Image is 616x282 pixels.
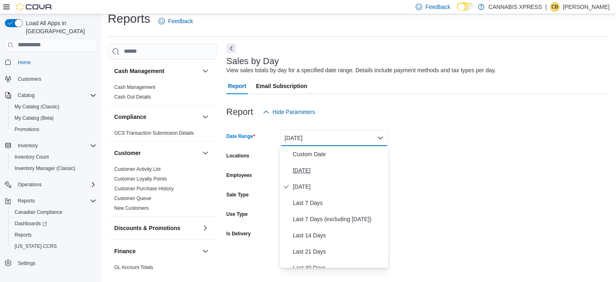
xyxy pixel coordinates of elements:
[15,103,60,110] span: My Catalog (Classic)
[15,243,57,250] span: [US_STATE] CCRS
[114,149,199,157] button: Customer
[2,257,100,269] button: Settings
[114,67,164,75] h3: Cash Management
[11,219,50,228] a: Dashboards
[226,172,252,179] label: Employees
[114,113,146,121] h3: Compliance
[293,166,385,175] span: [DATE]
[8,151,100,163] button: Inventory Count
[226,107,253,117] h3: Report
[226,192,249,198] label: Sale Type
[114,149,141,157] h3: Customer
[114,196,151,201] a: Customer Queue
[108,82,217,105] div: Cash Management
[8,124,100,135] button: Promotions
[114,84,155,90] a: Cash Management
[226,230,251,237] label: Is Delivery
[226,153,249,159] label: Locations
[18,181,42,188] span: Operations
[563,2,610,12] p: [PERSON_NAME]
[293,263,385,273] span: Last 30 Days
[11,241,96,251] span: Washington CCRS
[226,56,279,66] h3: Sales by Day
[8,241,100,252] button: [US_STATE] CCRS
[15,141,96,151] span: Inventory
[18,142,38,149] span: Inventory
[15,58,34,67] a: Home
[15,258,96,268] span: Settings
[16,3,53,11] img: Cova
[114,247,136,255] h3: Finance
[114,176,167,182] a: Customer Loyalty Points
[11,219,96,228] span: Dashboards
[114,166,161,172] a: Customer Activity List
[114,186,174,192] a: Customer Purchase History
[108,128,217,141] div: Compliance
[18,92,34,99] span: Catalog
[293,198,385,208] span: Last 7 Days
[293,230,385,240] span: Last 14 Days
[108,11,150,27] h1: Reports
[2,90,100,101] button: Catalog
[11,102,96,112] span: My Catalog (Classic)
[11,164,96,173] span: Inventory Manager (Classic)
[108,164,217,216] div: Customer
[15,74,96,84] span: Customers
[15,90,96,100] span: Catalog
[11,230,35,240] a: Reports
[228,78,246,94] span: Report
[2,195,100,207] button: Reports
[15,90,38,100] button: Catalog
[425,3,450,11] span: Feedback
[11,230,96,240] span: Reports
[15,258,38,268] a: Settings
[15,180,96,189] span: Operations
[550,2,560,12] div: Christine Baker
[260,104,318,120] button: Hide Parameters
[200,148,210,158] button: Customer
[11,102,63,112] a: My Catalog (Classic)
[11,241,60,251] a: [US_STATE] CCRS
[545,2,547,12] p: |
[15,165,75,172] span: Inventory Manager (Classic)
[11,125,96,134] span: Promotions
[114,265,153,270] a: GL Account Totals
[15,209,62,215] span: Canadian Compliance
[114,176,167,182] span: Customer Loyalty Points
[23,19,96,35] span: Load All Apps in [GEOGRAPHIC_DATA]
[293,247,385,256] span: Last 21 Days
[226,133,255,140] label: Date Range
[114,94,151,100] a: Cash Out Details
[8,101,100,112] button: My Catalog (Classic)
[15,196,38,206] button: Reports
[11,113,96,123] span: My Catalog (Beta)
[2,56,100,68] button: Home
[114,185,174,192] span: Customer Purchase History
[18,59,31,66] span: Home
[15,232,32,238] span: Reports
[114,67,199,75] button: Cash Management
[226,211,247,217] label: Use Type
[488,2,542,12] p: CANNABIS XPRESS
[293,182,385,192] span: [DATE]
[2,140,100,151] button: Inventory
[15,196,96,206] span: Reports
[18,76,41,82] span: Customers
[8,112,100,124] button: My Catalog (Beta)
[226,66,496,75] div: View sales totals by day for a specified date range. Details include payment methods and tax type...
[280,130,388,146] button: [DATE]
[552,2,558,12] span: CB
[8,218,100,229] a: Dashboards
[15,220,47,227] span: Dashboards
[293,149,385,159] span: Custom Date
[114,224,199,232] button: Discounts & Promotions
[2,179,100,190] button: Operations
[114,113,199,121] button: Compliance
[11,152,52,162] a: Inventory Count
[114,205,149,211] a: New Customers
[200,66,210,76] button: Cash Management
[280,146,388,268] div: Select listbox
